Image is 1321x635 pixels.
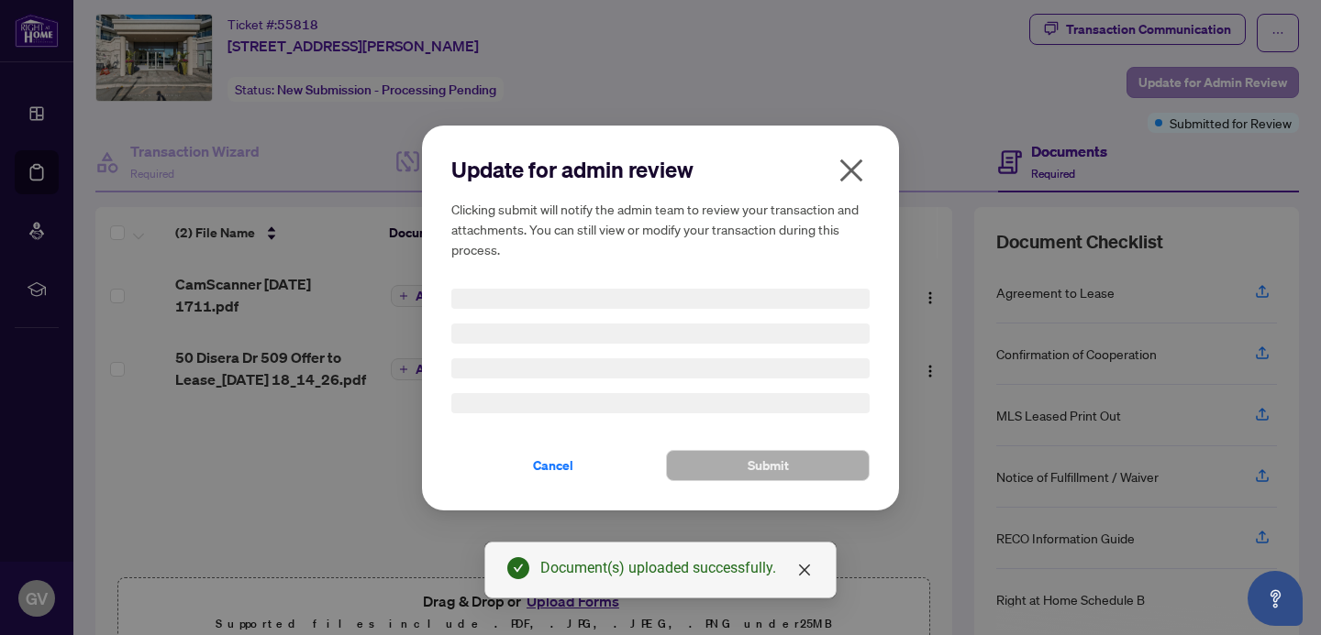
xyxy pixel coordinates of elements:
[451,199,870,259] h5: Clicking submit will notify the admin team to review your transaction and attachments. You can st...
[533,451,573,480] span: Cancel
[797,563,812,577] span: close
[507,557,529,579] span: check-circle
[540,557,814,579] div: Document(s) uploaded successfully.
[666,450,870,481] button: Submit
[451,450,655,481] button: Cancel
[794,560,815,580] a: Close
[837,156,866,185] span: close
[1248,571,1303,626] button: Open asap
[451,155,870,184] h2: Update for admin review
